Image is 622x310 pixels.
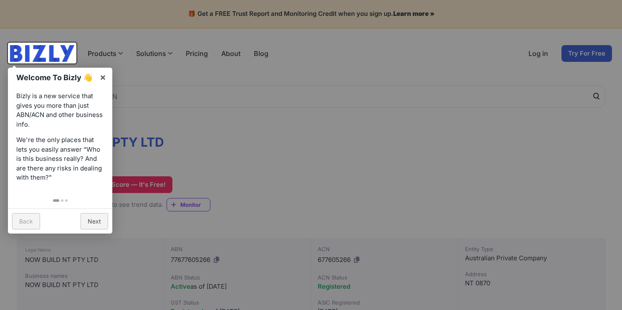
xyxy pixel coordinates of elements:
[94,68,112,86] a: ×
[16,72,95,83] h1: Welcome To Bizly 👋
[12,213,40,229] a: Back
[81,213,108,229] a: Next
[16,135,104,183] p: We're the only places that lets you easily answer “Who is this business really? And are there any...
[16,91,104,129] p: Bizly is a new service that gives you more than just ABN/ACN and other business info.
